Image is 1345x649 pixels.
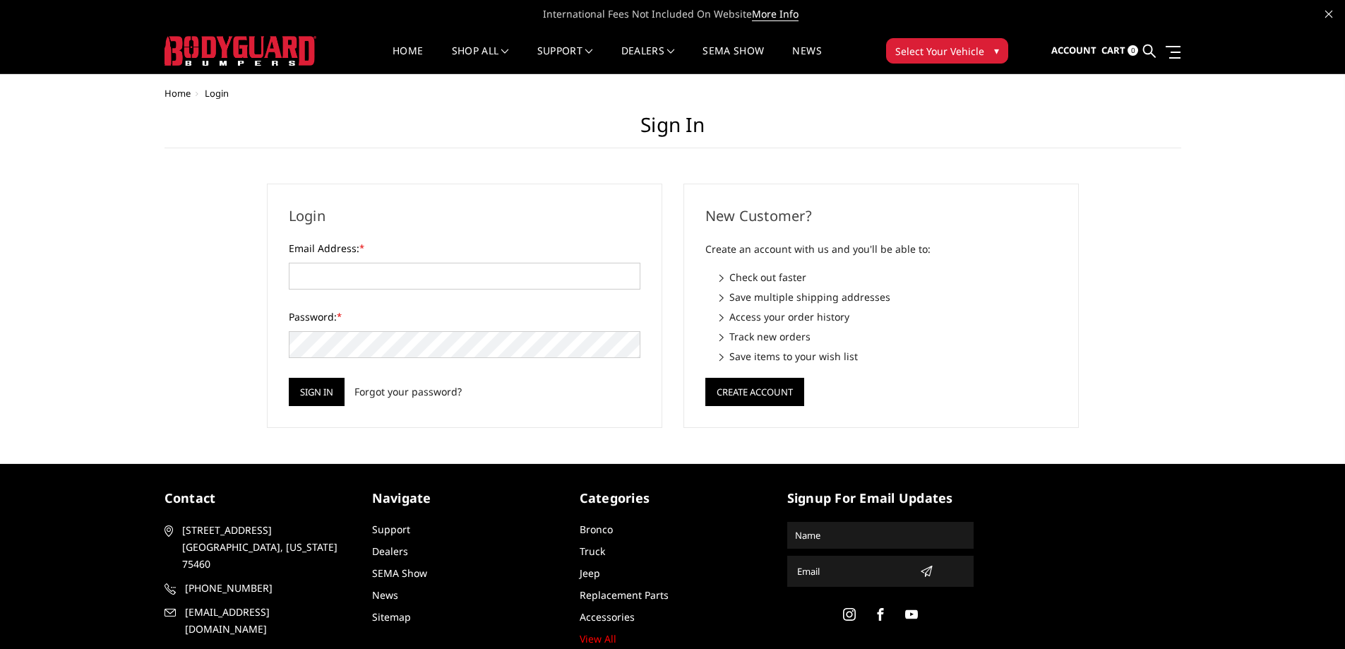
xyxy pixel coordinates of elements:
[372,566,427,580] a: SEMA Show
[705,378,804,406] button: Create Account
[719,349,1057,364] li: Save items to your wish list
[165,489,351,508] h5: contact
[372,489,558,508] h5: Navigate
[719,290,1057,304] li: Save multiple shipping addresses
[165,113,1181,148] h1: Sign in
[580,544,605,558] a: Truck
[289,241,640,256] label: Email Address:
[1128,45,1138,56] span: 0
[580,632,616,645] a: View All
[703,46,764,73] a: SEMA Show
[705,206,1057,227] h2: New Customer?
[182,522,346,573] span: [STREET_ADDRESS] [GEOGRAPHIC_DATA], [US_STATE] 75460
[580,610,635,624] a: Accessories
[792,46,821,73] a: News
[895,44,984,59] span: Select Your Vehicle
[372,544,408,558] a: Dealers
[719,270,1057,285] li: Check out faster
[580,566,600,580] a: Jeep
[537,46,593,73] a: Support
[354,384,462,399] a: Forgot your password?
[580,489,766,508] h5: Categories
[289,378,345,406] input: Sign in
[372,523,410,536] a: Support
[705,241,1057,258] p: Create an account with us and you'll be able to:
[289,206,640,227] h2: Login
[1101,44,1125,56] span: Cart
[205,87,229,100] span: Login
[719,309,1057,324] li: Access your order history
[393,46,423,73] a: Home
[752,7,799,21] a: More Info
[719,329,1057,344] li: Track new orders
[886,38,1008,64] button: Select Your Vehicle
[580,588,669,602] a: Replacement Parts
[580,523,613,536] a: Bronco
[791,560,914,583] input: Email
[372,588,398,602] a: News
[621,46,675,73] a: Dealers
[1051,32,1096,70] a: Account
[185,580,349,597] span: [PHONE_NUMBER]
[289,309,640,324] label: Password:
[372,610,411,624] a: Sitemap
[705,383,804,397] a: Create Account
[165,580,351,597] a: [PHONE_NUMBER]
[994,43,999,58] span: ▾
[1051,44,1096,56] span: Account
[787,489,974,508] h5: signup for email updates
[165,87,191,100] a: Home
[185,604,349,638] span: [EMAIL_ADDRESS][DOMAIN_NAME]
[165,36,316,66] img: BODYGUARD BUMPERS
[452,46,509,73] a: shop all
[165,604,351,638] a: [EMAIL_ADDRESS][DOMAIN_NAME]
[789,524,972,547] input: Name
[1101,32,1138,70] a: Cart 0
